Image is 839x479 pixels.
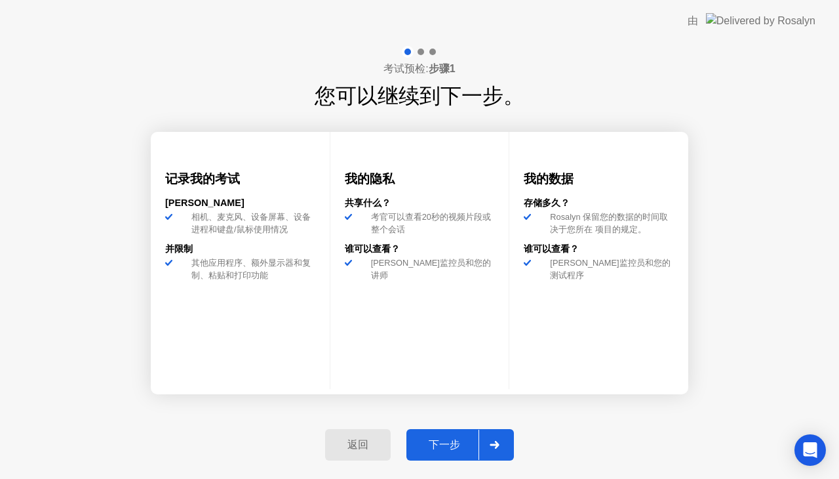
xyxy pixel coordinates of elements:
div: 由 [688,13,698,29]
div: 相机、麦克风、设备屏幕、设备进程和键盘/鼠标使用情况 [186,211,315,236]
div: 存储多久？ [524,196,674,211]
h4: 考试预检: [383,61,455,77]
div: 返回 [329,438,387,452]
div: 其他应用程序、额外显示器和复制、粘贴和打印功能 [186,257,315,281]
div: [PERSON_NAME] [165,196,315,211]
div: 谁可以查看？ [345,242,495,257]
button: 下一步 [406,429,514,461]
h3: 我的数据 [524,170,674,188]
h1: 您可以继续到下一步。 [315,80,524,112]
div: [PERSON_NAME]监控员和您的 讲师 [366,257,495,281]
button: 返回 [325,429,391,461]
div: Open Intercom Messenger [794,434,826,466]
div: 考官可以查看20秒的视频片段或整个会话 [366,211,495,236]
div: 谁可以查看？ [524,242,674,257]
div: Rosalyn 保留您的数据的时间取决于您所在 项目的规定。 [545,211,674,236]
h3: 我的隐私 [345,170,495,188]
b: 步骤1 [429,63,456,74]
div: [PERSON_NAME]监控员和您的 测试程序 [545,257,674,281]
div: 共享什么？ [345,196,495,211]
img: Delivered by Rosalyn [706,13,815,28]
div: 下一步 [410,438,478,452]
div: 并限制 [165,242,315,257]
h3: 记录我的考试 [165,170,315,188]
